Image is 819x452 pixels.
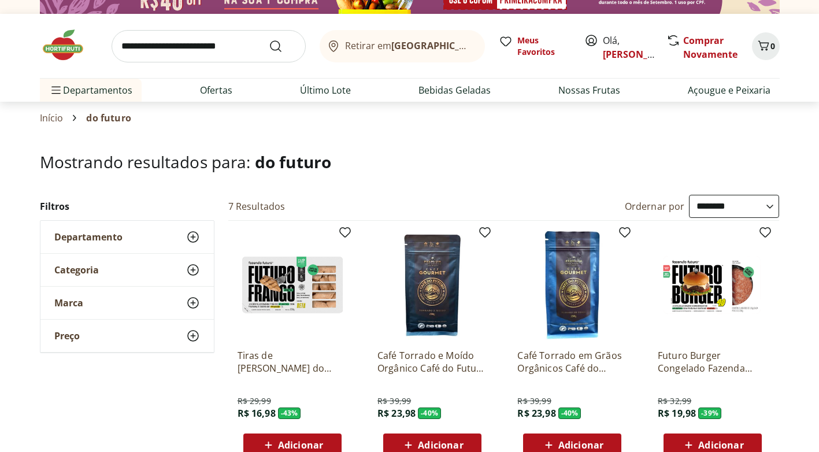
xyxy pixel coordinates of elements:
[658,230,768,340] img: Futuro Burger Congelado Fazenda Futuro 230g
[49,76,132,104] span: Departamentos
[54,264,99,276] span: Categoria
[517,230,627,340] img: Café Torrado em Grãos Orgânicos Café do Futuro 250g
[418,407,441,419] span: - 40 %
[238,230,347,340] img: Tiras de Frango Fazenda do Futuro 200g
[418,440,463,450] span: Adicionar
[658,349,768,375] a: Futuro Burger Congelado Fazenda Futuro 230g
[40,113,64,123] a: Início
[255,151,331,173] span: do futuro
[603,34,654,61] span: Olá,
[40,28,98,62] img: Hortifruti
[377,230,487,340] img: Café Torrado e Moído Orgânico Café do Futuro 250g
[320,30,485,62] button: Retirar em[GEOGRAPHIC_DATA]/[GEOGRAPHIC_DATA]
[40,221,214,253] button: Departamento
[603,48,678,61] a: [PERSON_NAME]
[200,83,232,97] a: Ofertas
[86,113,131,123] span: do futuro
[238,407,276,420] span: R$ 16,98
[377,395,411,407] span: R$ 39,99
[517,407,555,420] span: R$ 23,98
[40,195,214,218] h2: Filtros
[698,440,743,450] span: Adicionar
[698,407,721,419] span: - 39 %
[658,407,696,420] span: R$ 19,98
[499,35,570,58] a: Meus Favoritos
[54,231,123,243] span: Departamento
[238,349,347,375] a: Tiras de [PERSON_NAME] do Futuro 200g
[40,287,214,319] button: Marca
[688,83,770,97] a: Açougue e Peixaria
[658,395,691,407] span: R$ 32,99
[300,83,351,97] a: Último Lote
[112,30,306,62] input: search
[770,40,775,51] span: 0
[54,297,83,309] span: Marca
[391,39,586,52] b: [GEOGRAPHIC_DATA]/[GEOGRAPHIC_DATA]
[228,200,286,213] h2: 7 Resultados
[625,200,685,213] label: Ordernar por
[683,34,738,61] a: Comprar Novamente
[40,254,214,286] button: Categoria
[40,153,780,171] h1: Mostrando resultados para:
[517,35,570,58] span: Meus Favoritos
[418,83,491,97] a: Bebidas Geladas
[269,39,297,53] button: Submit Search
[345,40,473,51] span: Retirar em
[752,32,780,60] button: Carrinho
[517,395,551,407] span: R$ 39,99
[54,330,80,342] span: Preço
[40,320,214,352] button: Preço
[558,83,620,97] a: Nossas Frutas
[278,440,323,450] span: Adicionar
[558,407,581,419] span: - 40 %
[558,440,603,450] span: Adicionar
[517,349,627,375] a: Café Torrado em Grãos Orgânicos Café do Futuro 250g
[49,76,63,104] button: Menu
[238,395,271,407] span: R$ 29,99
[377,349,487,375] a: Café Torrado e Moído Orgânico Café do Futuro 250g
[278,407,301,419] span: - 43 %
[377,407,416,420] span: R$ 23,98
